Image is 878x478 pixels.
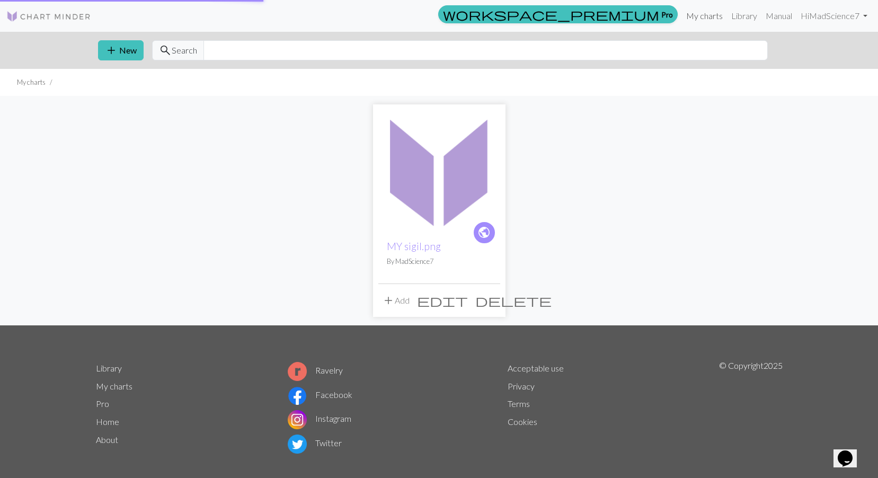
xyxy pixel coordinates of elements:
button: Add [378,290,413,311]
a: Instagram [288,413,351,423]
a: My charts [682,5,727,26]
iframe: chat widget [833,436,867,467]
span: workspace_premium [443,7,659,22]
a: About [96,435,118,445]
p: © Copyright 2025 [719,359,783,456]
a: Manual [761,5,796,26]
img: Instagram logo [288,410,307,429]
i: Edit [417,294,468,307]
a: Ravelry [288,365,343,375]
p: By MadScience7 [387,256,492,267]
span: edit [417,293,468,308]
a: Library [727,5,761,26]
a: Facebook [288,390,352,400]
a: Twitter [288,438,342,448]
a: My charts [96,381,132,391]
a: Pro [438,5,678,23]
button: Delete [472,290,555,311]
img: Ravelry logo [288,362,307,381]
a: Cookies [508,417,537,427]
span: delete [475,293,552,308]
a: MY sigil.png [387,240,441,252]
a: MY sigil.png [378,164,500,174]
span: add [382,293,395,308]
a: HiMadScience7 [796,5,872,26]
span: Search [172,44,197,57]
img: MY sigil.png [378,110,500,232]
a: Pro [96,399,109,409]
span: search [159,43,172,58]
button: Edit [413,290,472,311]
img: Facebook logo [288,386,307,405]
a: Privacy [508,381,535,391]
img: Logo [6,10,91,23]
a: public [473,221,496,244]
a: Terms [508,399,530,409]
i: public [477,222,491,243]
img: Twitter logo [288,435,307,454]
a: Library [96,363,122,373]
a: Home [96,417,119,427]
span: public [477,224,491,241]
button: New [98,40,144,60]
a: Acceptable use [508,363,564,373]
li: My charts [17,77,46,87]
span: add [105,43,118,58]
